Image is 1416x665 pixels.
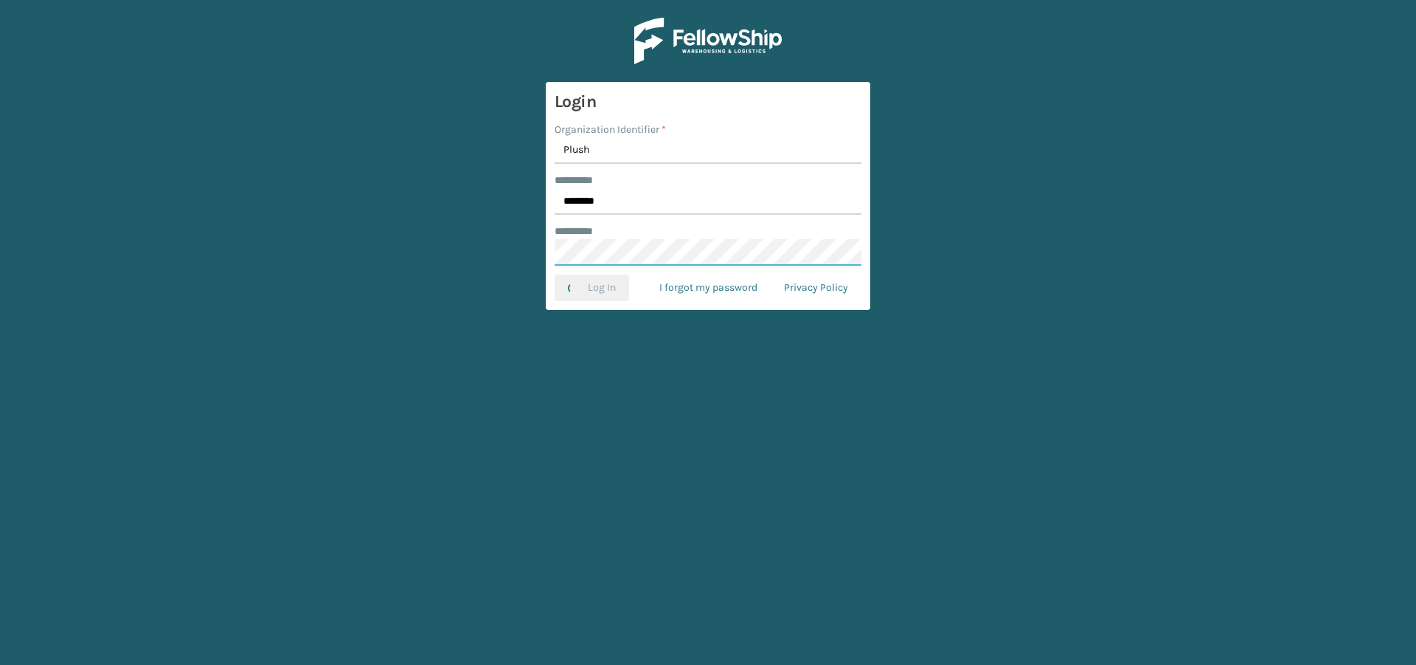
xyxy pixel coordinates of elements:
[646,275,771,301] a: I forgot my password
[634,18,782,64] img: Logo
[555,275,629,301] button: Log In
[771,275,861,301] a: Privacy Policy
[555,91,861,113] h3: Login
[555,122,666,137] label: Organization Identifier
